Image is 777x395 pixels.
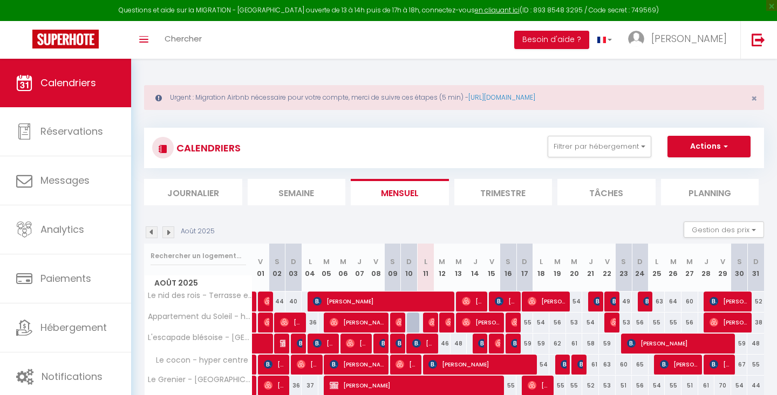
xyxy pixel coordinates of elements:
[335,244,351,292] th: 06
[318,244,335,292] th: 05
[406,257,412,267] abbr: D
[643,291,649,311] span: [PERSON_NAME]
[32,30,99,48] img: Super Booking
[533,355,550,375] div: 54
[145,275,252,291] span: Août 2025
[412,333,434,354] span: [PERSON_NAME]
[42,370,103,383] span: Notifications
[627,333,733,354] span: [PERSON_NAME]
[500,244,516,292] th: 16
[483,244,500,292] th: 15
[616,244,632,292] th: 23
[428,312,434,332] span: [PERSON_NAME]
[401,244,418,292] th: 10
[710,354,732,375] span: [PERSON_NAME]
[698,244,715,292] th: 28
[557,179,656,205] li: Tâches
[384,244,401,292] th: 09
[181,226,215,237] p: Août 2025
[540,257,543,267] abbr: L
[357,257,362,267] abbr: J
[649,292,665,311] div: 63
[264,312,269,332] span: [PERSON_NAME]
[264,354,286,375] span: [PERSON_NAME]
[554,257,561,267] abbr: M
[577,354,583,375] span: [PERSON_NAME]
[462,291,484,311] span: [PERSON_NAME]
[566,292,583,311] div: 54
[428,354,534,375] span: [PERSON_NAME]
[368,244,385,292] th: 08
[516,244,533,292] th: 17
[511,333,516,354] span: [PERSON_NAME]
[610,291,616,311] span: [PERSON_NAME]-DISS
[686,257,693,267] abbr: M
[473,257,478,267] abbr: J
[297,354,319,375] span: [PERSON_NAME]
[632,313,649,332] div: 56
[620,21,740,59] a: ... [PERSON_NAME]
[747,313,764,332] div: 38
[434,334,451,354] div: 46
[516,334,533,354] div: 59
[548,136,651,157] button: Filtrer par hébergement
[379,333,385,354] span: [PERSON_NAME]
[661,179,759,205] li: Planning
[599,244,616,292] th: 22
[571,257,577,267] abbr: M
[731,334,748,354] div: 59
[599,334,616,354] div: 59
[747,334,764,354] div: 48
[511,312,516,332] span: [PERSON_NAME]
[275,257,280,267] abbr: S
[704,257,708,267] abbr: J
[667,136,751,157] button: Actions
[533,334,550,354] div: 59
[417,244,434,292] th: 11
[732,350,777,395] iframe: LiveChat chat widget
[454,179,553,205] li: Trimestre
[681,292,698,311] div: 60
[302,313,318,332] div: 36
[751,94,757,103] button: Close
[660,354,699,375] span: [PERSON_NAME]
[582,244,599,292] th: 21
[285,244,302,292] th: 03
[445,312,451,332] span: [PERSON_NAME]
[455,257,462,267] abbr: M
[390,257,395,267] abbr: S
[269,244,285,292] th: 02
[747,244,764,292] th: 31
[737,257,742,267] abbr: S
[651,32,727,45] span: [PERSON_NAME]
[302,244,318,292] th: 04
[40,174,90,187] span: Messages
[628,31,644,47] img: ...
[313,291,452,311] span: [PERSON_NAME]
[475,5,520,15] a: en cliquant ici
[752,33,765,46] img: logout
[396,312,401,332] span: Inês
[599,355,616,375] div: 63
[549,244,566,292] th: 19
[632,355,649,375] div: 65
[258,257,263,267] abbr: V
[605,257,610,267] abbr: V
[714,244,731,292] th: 29
[495,333,500,354] span: [PERSON_NAME]
[549,313,566,332] div: 56
[747,292,764,311] div: 52
[285,292,302,311] div: 40
[710,312,748,332] span: [PERSON_NAME]
[323,257,330,267] abbr: M
[40,76,96,89] span: Calendriers
[649,244,665,292] th: 25
[637,257,643,267] abbr: D
[731,244,748,292] th: 30
[396,333,401,354] span: [PERSON_NAME]
[40,124,103,138] span: Réservations
[346,333,368,354] span: [PERSON_NAME]
[681,313,698,332] div: 56
[40,272,91,285] span: Paiements
[720,257,725,267] abbr: V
